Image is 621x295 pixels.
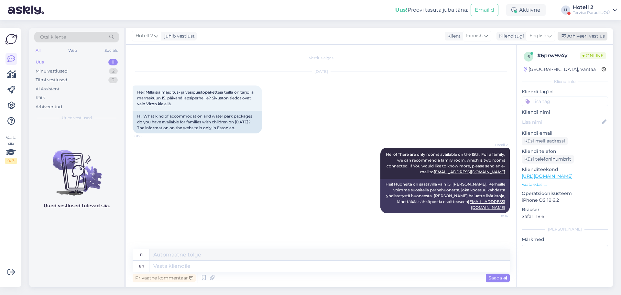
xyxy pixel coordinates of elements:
div: Aktiivne [506,4,546,16]
span: Hello! There are only rooms available on the 15th. For a family, we can recommend a family room, ... [386,152,506,174]
span: Saada [488,275,507,281]
p: Kliendi tag'id [522,88,608,95]
div: Proovi tasuta juba täna: [395,6,468,14]
img: No chats [29,138,124,197]
div: # 6prw9v4y [537,52,580,60]
span: 6 [528,54,530,59]
div: Privaatne kommentaar [133,274,196,282]
div: fi [140,249,143,260]
span: 8:06 [484,213,508,218]
p: Safari 18.6 [522,213,608,220]
div: Socials [103,46,119,55]
div: Hi! What kind of accommodation and water park packages do you have available for families with ch... [133,111,262,133]
div: Klient [445,33,461,40]
div: Arhiveeritud [36,104,62,110]
div: All [34,46,42,55]
a: Hotell 2Tervise Paradiis OÜ [573,5,617,15]
div: [DATE] [133,69,510,74]
div: 2 [109,68,118,74]
div: Tiimi vestlused [36,77,67,83]
p: Kliendi email [522,130,608,137]
p: Vaata edasi ... [522,182,608,187]
span: Uued vestlused [62,115,92,121]
span: Otsi kliente [40,34,66,40]
div: Hei! Huoneita on saatavilla vain 15. [PERSON_NAME]. Perheille voimme suositella perhehuonetta, jo... [380,179,510,213]
input: Lisa nimi [522,119,601,126]
div: Web [67,46,78,55]
div: Küsi telefoninumbrit [522,155,574,164]
div: juhib vestlust [162,33,195,40]
span: English [529,32,546,40]
div: Kliendi info [522,79,608,85]
div: [GEOGRAPHIC_DATA], Vantaa [524,66,596,73]
p: Brauser [522,206,608,213]
div: Uus [36,59,44,65]
div: H [561,6,570,15]
div: Minu vestlused [36,68,68,74]
p: Kliendi nimi [522,109,608,116]
div: [PERSON_NAME] [522,226,608,232]
span: Hei! Millaisia majoitus- ja vesipuistopaketteja teillä on tarjolla marraskuun 15. päivänä lapsipe... [137,90,255,106]
button: Emailid [471,4,498,16]
p: Operatsioonisüsteem [522,190,608,197]
div: Hotell 2 [573,5,610,10]
p: Uued vestlused tulevad siia. [44,202,110,209]
div: Klienditugi [496,33,524,40]
div: 0 [108,59,118,65]
input: Lisa tag [522,96,608,106]
span: Hotell 2 [484,142,508,147]
div: Tervise Paradiis OÜ [573,10,610,15]
div: AI Assistent [36,86,60,92]
p: Märkmed [522,236,608,243]
p: iPhone OS 18.6.2 [522,197,608,204]
div: Vaata siia [5,135,17,164]
a: [EMAIL_ADDRESS][DOMAIN_NAME] [468,199,505,210]
span: Online [580,52,606,59]
b: Uus! [395,7,408,13]
div: en [139,261,144,272]
a: [URL][DOMAIN_NAME] [522,173,572,179]
span: Hotell 2 [136,32,153,40]
span: 8:00 [135,134,159,139]
div: Kõik [36,95,45,101]
div: Küsi meiliaadressi [522,137,568,145]
img: Askly Logo [5,33,17,45]
div: Arhiveeri vestlus [558,32,607,40]
p: Klienditeekond [522,166,608,173]
div: 0 [108,77,118,83]
span: Finnish [466,32,483,40]
div: 0 / 3 [5,158,17,164]
p: Kliendi telefon [522,148,608,155]
a: [EMAIL_ADDRESS][DOMAIN_NAME] [434,169,505,174]
div: Vestlus algas [133,55,510,61]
